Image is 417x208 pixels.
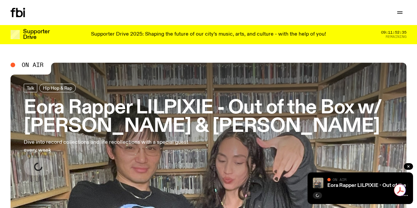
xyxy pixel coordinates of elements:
[333,177,346,182] span: On Air
[39,84,76,92] a: Hip Hop & Rap
[22,62,44,68] span: On Air
[24,84,37,92] a: Talk
[27,86,34,91] span: Talk
[43,86,72,91] span: Hip Hop & Rap
[24,84,393,175] a: Eora Rapper LILPIXIE - Out of the Box w/ [PERSON_NAME] & [PERSON_NAME]Dive into record collection...
[23,29,49,40] h3: Supporter Drive
[24,99,393,136] h3: Eora Rapper LILPIXIE - Out of the Box w/ [PERSON_NAME] & [PERSON_NAME]
[91,32,326,38] p: Supporter Drive 2025: Shaping the future of our city’s music, arts, and culture - with the help o...
[381,31,406,34] span: 09:11:52:35
[24,138,193,154] p: Dive into record collections and life recollections with a special guest every week
[386,35,406,39] span: Remaining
